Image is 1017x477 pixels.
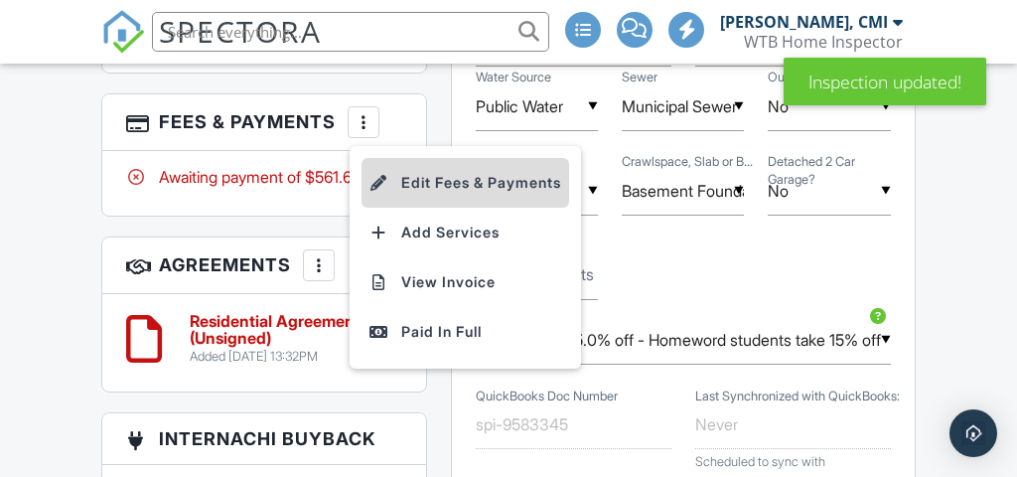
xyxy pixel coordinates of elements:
h3: Agreements [102,238,425,294]
div: Inspection updated! [784,58,986,105]
div: Awaiting payment of $561.61. [126,166,401,188]
h3: Fees & Payments [102,94,425,151]
label: Sewer [622,69,657,86]
div: Open Intercom Messenger [949,409,997,457]
div: WTB Home Inspector [744,32,903,52]
h6: Residential Agreement (Unsigned) [190,313,374,348]
a: Residential Agreement (Unsigned) Added [DATE] 13:32PM [190,313,374,366]
a: SPECTORA [101,27,322,69]
h3: InterNACHI BuyBack [102,413,425,465]
label: QuickBooks Doc Number [476,388,618,405]
div: Added [DATE] 13:32PM [190,349,374,365]
img: The Best Home Inspection Software - Spectora [101,10,145,54]
label: Crawlspace, Slab or Basement foundation [622,153,753,171]
label: Detached 2 Car Garage? [768,153,902,189]
label: Last Synchronized with QuickBooks: [695,388,900,405]
label: Water Source [476,69,551,86]
div: [PERSON_NAME], CMI [720,12,888,32]
label: Outbuildings/Barns To Be Inspected? [768,69,900,86]
input: Search everything... [152,12,549,52]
